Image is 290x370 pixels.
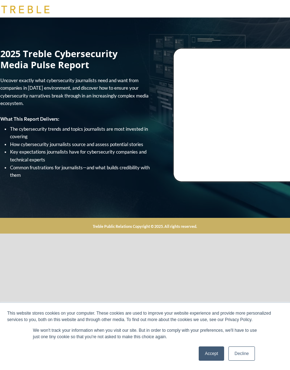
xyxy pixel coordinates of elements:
a: Accept [199,346,224,361]
span: The cybersecurity trends and topics journalists are most invested in covering [10,126,148,140]
span: 2025 Treble Cybersecurity Media Pulse Report [0,47,117,71]
div: This website stores cookies on your computer. These cookies are used to improve your website expe... [7,310,283,323]
span: How cybersecurity journalists source and assess potential stories [10,141,143,147]
p: We won't track your information when you visit our site. But in order to comply with your prefere... [33,327,257,340]
strong: Treble Public Relations Copyright © 2025. All rights reserved. [93,224,197,229]
span: Uncover exactly what cybersecurity journalists need and want from companies in [DATE] environment... [0,77,149,106]
strong: What This Report Delivers: [0,116,59,122]
span: Key expectations journalists have for cybersecurity companies and technical experts [10,149,146,162]
a: Decline [228,346,255,361]
span: Common frustrations for journalists—and what builds credibility with them [10,165,150,178]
